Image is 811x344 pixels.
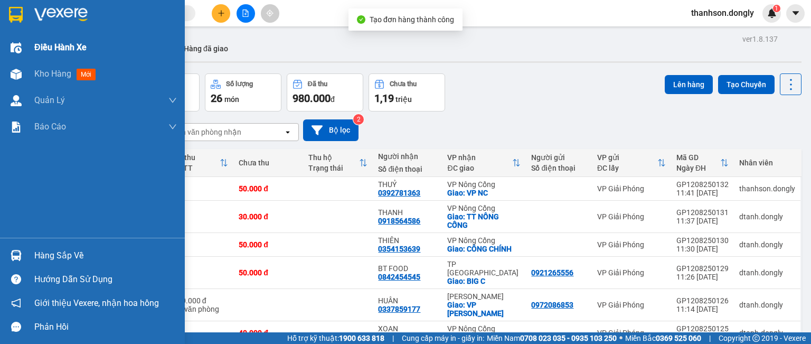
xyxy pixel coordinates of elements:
th: Toggle SortBy [303,149,373,177]
div: HUÂN [378,296,437,305]
button: Số lượng26món [205,73,281,111]
span: down [168,123,177,131]
button: Đã thu980.000đ [287,73,363,111]
img: logo-vxr [9,7,23,23]
button: Chưa thu1,19 triệu [369,73,445,111]
span: đ [331,95,335,104]
div: VP Giải Phóng [597,212,666,221]
button: Bộ lọc [303,119,359,141]
th: Toggle SortBy [442,149,526,177]
div: THUỶ [378,180,437,189]
span: GP1208250132 [93,54,156,66]
span: question-circle [11,274,21,284]
span: ⚪️ [619,336,623,340]
div: 11:41 [DATE] [676,189,729,197]
div: 0918564586 [378,217,420,225]
span: Báo cáo [34,120,66,133]
div: VP Nông Cống [447,180,521,189]
th: Toggle SortBy [592,149,671,177]
div: Trạng thái [308,164,359,172]
div: Chưa thu [239,159,298,167]
div: [PERSON_NAME] [447,292,521,301]
div: 11:14 [DATE] [676,305,729,313]
span: triệu [395,95,412,104]
div: VP Giải Phóng [597,184,666,193]
div: 0337859177 [378,305,420,313]
span: Miền Nam [487,332,617,344]
div: 50.000 đ [239,268,298,277]
div: Người nhận [378,152,437,161]
div: Giao: BIG C [447,277,521,285]
span: | [709,332,711,344]
span: Tạo đơn hàng thành công [370,15,454,24]
div: 0842454545 [378,273,420,281]
span: Điều hành xe [34,41,87,54]
span: | [392,332,394,344]
svg: open [284,128,292,136]
span: 980.000 [293,92,331,105]
div: THIÊN [378,236,437,245]
div: 0392781363 [378,189,420,197]
span: check-circle [357,15,365,24]
div: Mã GD [676,153,720,162]
div: 50.000 đ [239,240,298,249]
span: thanhson.dongly [683,6,762,20]
span: Cung cấp máy in - giấy in: [402,332,484,344]
div: Giao: VP H S [447,301,521,318]
button: aim [261,4,279,23]
button: caret-down [786,4,805,23]
img: logo [5,36,22,73]
div: VP Giải Phóng [597,329,666,337]
div: Phản hồi [34,319,177,335]
button: file-add [237,4,255,23]
div: VP Giải Phóng [597,268,666,277]
span: Hỗ trợ kỹ thuật: [287,332,384,344]
div: Hướng dẫn sử dụng [34,272,177,287]
sup: 2 [353,114,364,125]
div: GP1208250129 [676,264,729,273]
span: file-add [242,10,249,17]
div: Số điện thoại [531,164,586,172]
span: notification [11,298,21,308]
div: 11:26 [DATE] [676,273,729,281]
span: Miền Bắc [625,332,701,344]
div: ĐC lấy [597,164,657,172]
div: Số điện thoại [378,165,437,173]
div: dtanh.dongly [739,301,795,309]
div: VP Giải Phóng [597,240,666,249]
div: dtanh.dongly [739,268,795,277]
div: 0921265556 [531,268,573,277]
div: Hàng sắp về [34,248,177,264]
img: icon-new-feature [767,8,777,18]
span: 1 [775,5,778,12]
div: Giao: CÔNG CHÍNH [447,245,521,253]
strong: 0369 525 060 [656,334,701,342]
div: 40.000 đ [239,329,298,337]
button: Tạo Chuyến [718,75,775,94]
img: warehouse-icon [11,42,22,53]
div: Ngày ĐH [676,164,720,172]
button: Hàng đã giao [175,36,237,61]
div: Người gửi [531,153,586,162]
div: 0972086853 [531,301,573,309]
span: copyright [752,334,760,342]
div: VP nhận [447,153,512,162]
div: ĐC giao [447,164,512,172]
div: VP Nông Cống [447,204,521,212]
img: warehouse-icon [11,69,22,80]
div: Thu hộ [308,153,359,162]
div: Tại văn phòng [173,305,228,313]
div: 150.000 đ [173,296,228,305]
div: HTTT [173,164,220,172]
div: GP1208250126 [676,296,729,305]
span: món [224,95,239,104]
strong: CHUYỂN PHÁT NHANH ĐÔNG LÝ [25,8,91,43]
div: thanhson.dongly [739,184,795,193]
div: Nhân viên [739,159,795,167]
span: SĐT XE 0867 585 938 [30,45,86,68]
img: warehouse-icon [11,250,22,261]
div: GP1208250131 [676,208,729,217]
span: down [168,96,177,105]
div: THANH [378,208,437,217]
span: mới [77,69,96,80]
